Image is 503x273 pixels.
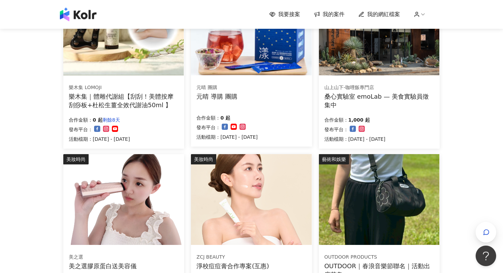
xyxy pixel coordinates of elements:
[319,154,439,245] img: 春浪活動出席與合作貼文需求
[69,116,93,124] p: 合作金額：
[69,254,137,261] div: 美之選
[196,114,220,122] p: 合作金額：
[476,246,496,266] iframe: Help Scout Beacon - Open
[191,154,311,245] img: 淨校痘痘膏
[69,125,93,134] p: 發布平台：
[63,154,184,245] img: 美之選膠原蛋白送RF美容儀
[367,11,400,18] span: 我的網紅檔案
[196,123,220,132] p: 發布平台：
[323,11,345,18] span: 我的案件
[196,133,258,141] p: 活動檔期：[DATE] - [DATE]
[69,135,130,143] p: 活動檔期：[DATE] - [DATE]
[324,125,348,134] p: 發布平台：
[324,92,434,109] div: 桑心實驗室 emoLab — 美食實驗員徵集中
[63,154,89,164] div: 美妝時尚
[220,114,230,122] p: 0 起
[348,116,370,124] p: 1,000 起
[324,254,434,261] div: OUTDOOR PRODUCTS
[69,84,178,91] div: 樂木集 LOMOJI
[358,11,400,18] a: 我的網紅檔案
[196,84,237,91] div: 元晴 團購
[269,11,300,18] a: 我要接案
[319,154,349,164] div: 藝術和娛樂
[314,11,345,18] a: 我的案件
[196,92,237,101] div: 元晴 導購 團購
[324,84,434,91] div: 山上山下-咖哩飯專門店
[196,262,269,270] div: 淨校痘痘膏合作專案(互惠)
[191,154,216,164] div: 美妝時尚
[69,262,137,270] div: 美之選膠原蛋白送美容儀
[324,116,348,124] p: 合作金額：
[196,254,269,261] div: ZCJ BEAUTY
[324,135,386,143] p: 活動檔期：[DATE] - [DATE]
[93,116,103,124] p: 0 起
[60,8,96,21] img: logo
[278,11,300,18] span: 我要接案
[103,116,120,124] p: 剩餘8天
[69,92,179,109] div: 樂木集｜體雕代謝組【刮刮！美體按摩刮痧板+杜松生薑全效代謝油50ml 】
